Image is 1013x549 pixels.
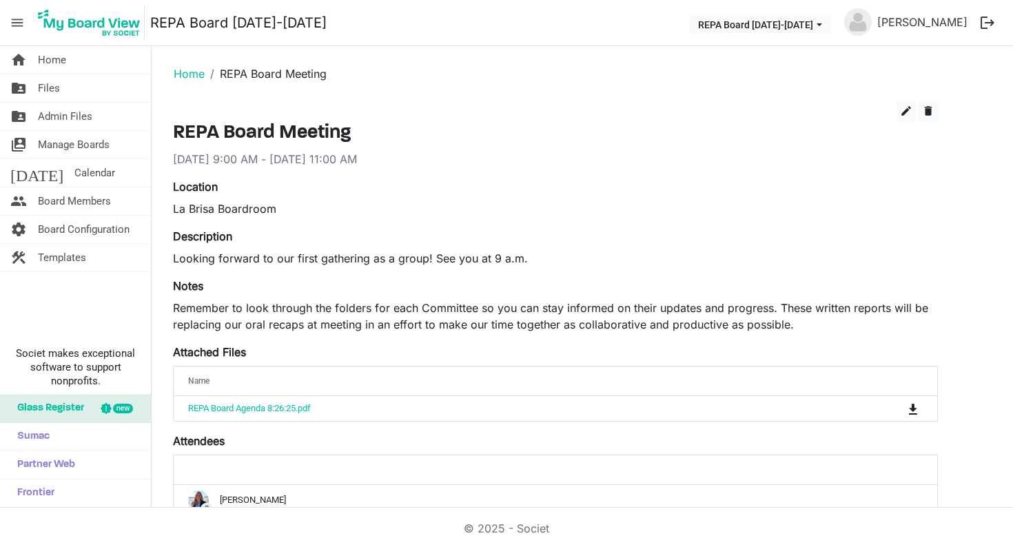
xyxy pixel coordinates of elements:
[10,159,63,187] span: [DATE]
[10,216,27,243] span: settings
[872,8,973,36] a: [PERSON_NAME]
[173,344,246,360] label: Attached Files
[464,521,549,535] a: © 2025 - Societ
[10,131,27,158] span: switch_account
[34,6,145,40] img: My Board View Logo
[173,151,938,167] div: [DATE] 9:00 AM - [DATE] 11:00 AM
[4,10,30,36] span: menu
[919,101,938,122] button: delete
[173,433,225,449] label: Attendees
[174,485,937,517] td: ?Amy Brown is template cell column header
[10,451,75,479] span: Partner Web
[10,74,27,102] span: folder_shared
[188,376,209,386] span: Name
[38,46,66,74] span: Home
[188,490,923,511] div: [PERSON_NAME]
[113,404,133,413] div: new
[173,250,938,267] p: Looking forward to our first gathering as a group! See you at 9 a.m.
[903,399,923,418] button: Download
[205,65,327,82] li: REPA Board Meeting
[10,46,27,74] span: home
[38,131,110,158] span: Manage Boards
[188,403,311,413] a: REPA Board Agenda 8:26:25.pdf
[851,396,937,421] td: is Command column column header
[174,67,205,81] a: Home
[173,200,938,217] div: La Brisa Boardroom
[173,300,938,333] p: Remember to look through the folders for each Committee so you can stay informed on their updates...
[844,8,872,36] img: no-profile-picture.svg
[201,503,212,515] span: ?
[10,187,27,215] span: people
[689,14,831,34] button: REPA Board 2025-2026 dropdownbutton
[173,178,218,195] label: Location
[10,423,50,450] span: Sumac
[174,396,851,421] td: REPA Board Agenda 8:26:25.pdf is template cell column header Name
[34,6,150,40] a: My Board View Logo
[173,278,203,294] label: Notes
[173,228,232,245] label: Description
[38,74,60,102] span: Files
[38,244,86,271] span: Templates
[173,122,938,145] h3: REPA Board Meeting
[10,479,54,507] span: Frontier
[38,187,111,215] span: Board Members
[10,244,27,271] span: construction
[897,101,916,122] button: edit
[922,105,934,117] span: delete
[10,395,84,422] span: Glass Register
[150,9,327,37] a: REPA Board [DATE]-[DATE]
[10,103,27,130] span: folder_shared
[74,159,115,187] span: Calendar
[6,346,145,388] span: Societ makes exceptional software to support nonprofits.
[973,8,1002,37] button: logout
[900,105,912,117] span: edit
[38,103,92,130] span: Admin Files
[38,216,130,243] span: Board Configuration
[188,490,209,511] img: GVxojR11xs49XgbNM-sLDDWjHKO122yGBxu-5YQX9yr1ADdzlG6A4r0x0F6G_grEQxj0HNV2lcBeFAaywZ0f2A_thumb.png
